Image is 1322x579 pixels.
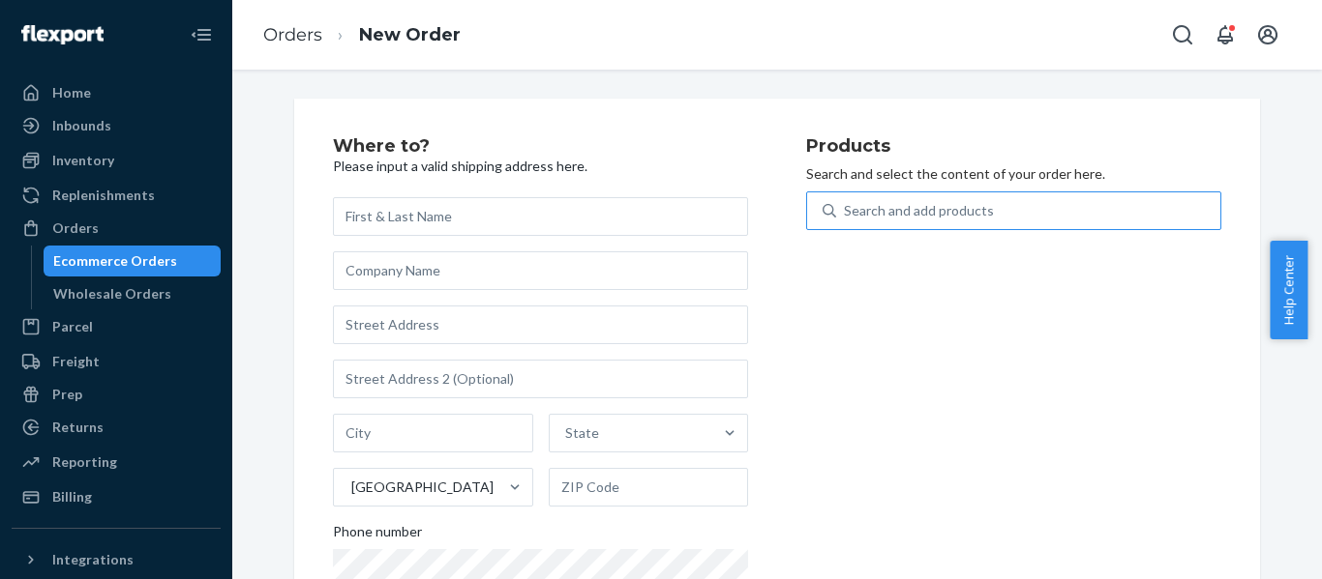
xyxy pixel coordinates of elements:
input: City [333,414,533,452]
div: State [565,423,599,443]
div: Wholesale Orders [53,284,171,304]
input: ZIP Code [549,468,749,507]
a: Inbounds [12,110,221,141]
div: Prep [52,385,82,404]
div: Ecommerce Orders [53,251,177,271]
button: Open notifications [1206,15,1245,54]
div: Billing [52,487,92,507]
div: Inventory [52,151,114,170]
a: Orders [12,213,221,244]
div: Integrations [52,550,134,569]
input: Street Address [333,305,748,344]
a: Parcel [12,311,221,342]
a: Inventory [12,145,221,176]
div: Inbounds [52,116,111,135]
a: Billing [12,481,221,512]
a: Wholesale Orders [44,278,222,309]
button: Help Center [1270,241,1307,339]
button: Close Navigation [182,15,221,54]
p: Please input a valid shipping address here. [333,157,748,176]
div: Home [52,83,91,102]
button: Open Search Box [1163,15,1202,54]
ol: breadcrumbs [248,7,476,64]
a: Ecommerce Orders [44,246,222,276]
a: Home [12,77,221,108]
div: Orders [52,218,99,238]
a: New Order [359,24,461,45]
div: Reporting [52,452,117,472]
button: Integrations [12,544,221,575]
img: Flexport logo [21,25,104,44]
input: First & Last Name [333,197,748,236]
div: Replenishments [52,186,155,205]
a: Prep [12,379,221,410]
button: Open account menu [1248,15,1287,54]
a: Reporting [12,447,221,478]
div: Returns [52,418,104,437]
div: Search and add products [844,201,994,220]
input: Company Name [333,251,748,290]
a: Freight [12,346,221,377]
div: Parcel [52,317,93,336]
h2: Products [806,137,1221,157]
a: Replenishments [12,180,221,211]
a: Orders [263,24,322,45]
input: [GEOGRAPHIC_DATA] [349,478,351,497]
div: Freight [52,352,100,371]
p: Search and select the content of your order here. [806,164,1221,184]
a: Returns [12,412,221,443]
input: Street Address 2 (Optional) [333,360,748,398]
div: [GEOGRAPHIC_DATA] [351,478,494,497]
span: Phone number [333,522,422,549]
h2: Where to? [333,137,748,157]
